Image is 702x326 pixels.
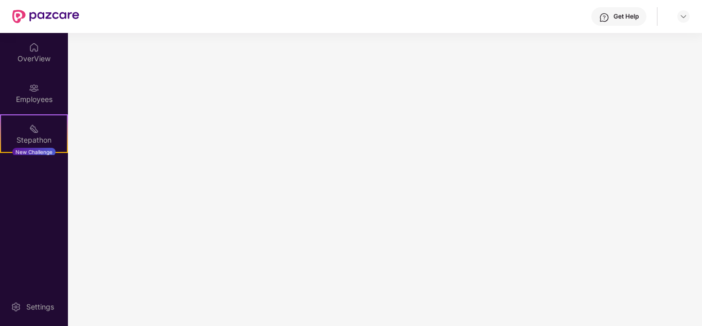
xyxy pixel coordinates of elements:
[29,124,39,134] img: svg+xml;base64,PHN2ZyB4bWxucz0iaHR0cDovL3d3dy53My5vcmcvMjAwMC9zdmciIHdpZHRoPSIyMSIgaGVpZ2h0PSIyMC...
[23,302,57,312] div: Settings
[1,135,67,145] div: Stepathon
[679,12,688,21] img: svg+xml;base64,PHN2ZyBpZD0iRHJvcGRvd24tMzJ4MzIiIHhtbG5zPSJodHRwOi8vd3d3LnczLm9yZy8yMDAwL3N2ZyIgd2...
[12,148,56,156] div: New Challenge
[599,12,609,23] img: svg+xml;base64,PHN2ZyBpZD0iSGVscC0zMngzMiIgeG1sbnM9Imh0dHA6Ly93d3cudzMub3JnLzIwMDAvc3ZnIiB3aWR0aD...
[29,42,39,53] img: svg+xml;base64,PHN2ZyBpZD0iSG9tZSIgeG1sbnM9Imh0dHA6Ly93d3cudzMub3JnLzIwMDAvc3ZnIiB3aWR0aD0iMjAiIG...
[29,83,39,93] img: svg+xml;base64,PHN2ZyBpZD0iRW1wbG95ZWVzIiB4bWxucz0iaHR0cDovL3d3dy53My5vcmcvMjAwMC9zdmciIHdpZHRoPS...
[11,302,21,312] img: svg+xml;base64,PHN2ZyBpZD0iU2V0dGluZy0yMHgyMCIgeG1sbnM9Imh0dHA6Ly93d3cudzMub3JnLzIwMDAvc3ZnIiB3aW...
[12,10,79,23] img: New Pazcare Logo
[613,12,639,21] div: Get Help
